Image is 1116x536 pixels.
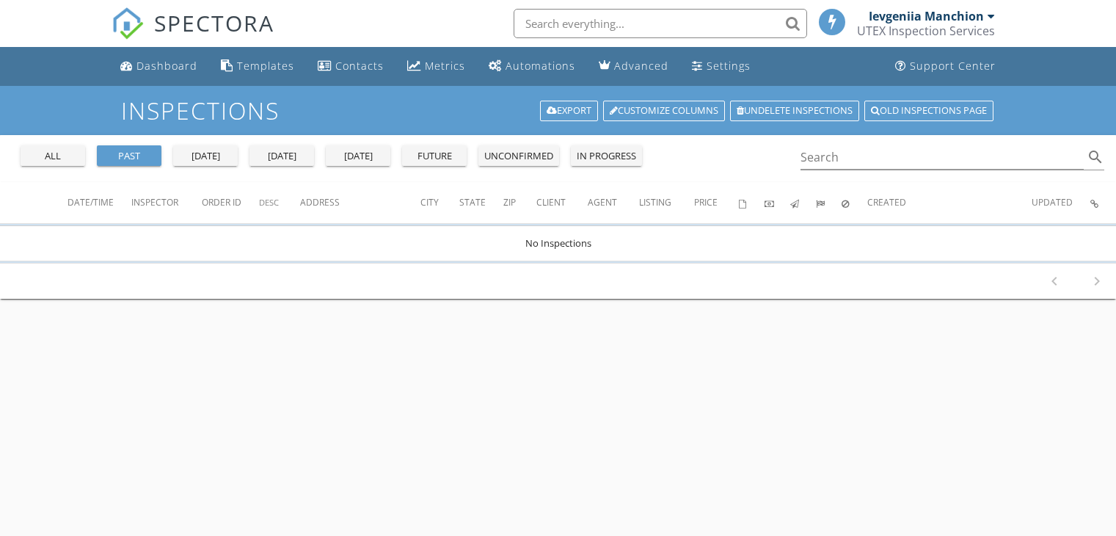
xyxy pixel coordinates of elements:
[593,53,674,80] a: Advanced
[867,196,906,209] span: Created
[536,196,566,209] span: Client
[707,59,751,73] div: Settings
[326,145,390,166] button: [DATE]
[408,149,461,164] div: future
[300,182,420,223] th: Address: Not sorted.
[483,53,581,80] a: Automations (Basic)
[237,59,294,73] div: Templates
[173,145,238,166] button: [DATE]
[614,59,668,73] div: Advanced
[179,149,232,164] div: [DATE]
[112,20,274,51] a: SPECTORA
[68,196,114,209] span: Date/Time
[259,182,300,223] th: Desc: Not sorted.
[420,196,439,209] span: City
[739,182,765,223] th: Agreements signed: Not sorted.
[425,59,465,73] div: Metrics
[639,182,693,223] th: Listing: Not sorted.
[459,196,486,209] span: State
[503,182,536,223] th: Zip: Not sorted.
[1087,148,1104,166] i: search
[867,182,1032,223] th: Created: Not sorted.
[603,101,725,121] a: Customize Columns
[842,182,867,223] th: Canceled: Not sorted.
[478,145,559,166] button: unconfirmed
[588,182,639,223] th: Agent: Not sorted.
[114,53,203,80] a: Dashboard
[857,23,995,38] div: UTEX Inspection Services
[1090,182,1116,223] th: Inspection Details: Not sorted.
[259,197,279,208] span: Desc
[312,53,390,80] a: Contacts
[202,196,241,209] span: Order ID
[571,145,642,166] button: in progress
[790,182,816,223] th: Published: Not sorted.
[816,182,842,223] th: Submitted: Not sorted.
[249,145,314,166] button: [DATE]
[864,101,993,121] a: Old inspections page
[21,145,85,166] button: all
[121,98,995,123] h1: Inspections
[26,149,79,164] div: all
[420,182,460,223] th: City: Not sorted.
[103,149,156,164] div: past
[503,196,516,209] span: Zip
[506,59,575,73] div: Automations
[484,149,553,164] div: unconfirmed
[730,101,859,121] a: Undelete inspections
[255,149,308,164] div: [DATE]
[536,182,588,223] th: Client: Not sorted.
[1032,196,1073,209] span: Updated
[68,182,131,223] th: Date/Time: Not sorted.
[202,182,259,223] th: Order ID: Not sorted.
[694,182,739,223] th: Price: Not sorted.
[154,7,274,38] span: SPECTORA
[686,53,756,80] a: Settings
[1032,182,1090,223] th: Updated: Not sorted.
[131,182,202,223] th: Inspector: Not sorted.
[910,59,996,73] div: Support Center
[800,145,1084,170] input: Search
[577,149,636,164] div: in progress
[97,145,161,166] button: past
[300,196,340,209] span: Address
[514,9,807,38] input: Search everything...
[401,53,471,80] a: Metrics
[112,7,144,40] img: The Best Home Inspection Software - Spectora
[136,59,197,73] div: Dashboard
[889,53,1002,80] a: Support Center
[694,196,718,209] span: Price
[332,149,384,164] div: [DATE]
[131,196,178,209] span: Inspector
[540,101,598,121] a: Export
[639,196,671,209] span: Listing
[459,182,503,223] th: State: Not sorted.
[215,53,300,80] a: Templates
[588,196,617,209] span: Agent
[869,9,984,23] div: Ievgeniia Manchion
[402,145,467,166] button: future
[335,59,384,73] div: Contacts
[765,182,790,223] th: Paid: Not sorted.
